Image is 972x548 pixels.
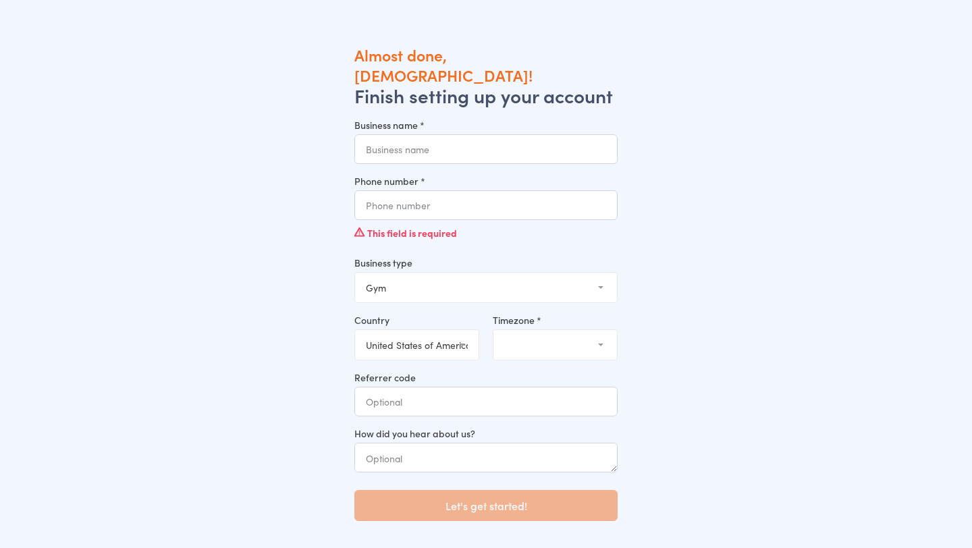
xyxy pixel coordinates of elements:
label: Country [354,313,479,327]
label: How did you hear about us? [354,427,618,440]
h1: Almost done, [DEMOGRAPHIC_DATA]! [354,45,618,85]
label: Phone number * [354,174,618,188]
input: Phone number [354,190,618,220]
h2: Finish setting up your account [354,85,618,105]
input: Optional [354,387,618,416]
input: Business name [354,134,618,164]
label: Business type [354,256,618,269]
label: Timezone * [493,313,618,327]
div: This field is required [354,220,618,246]
label: Business name * [354,118,618,132]
label: Referrer code [354,371,618,384]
